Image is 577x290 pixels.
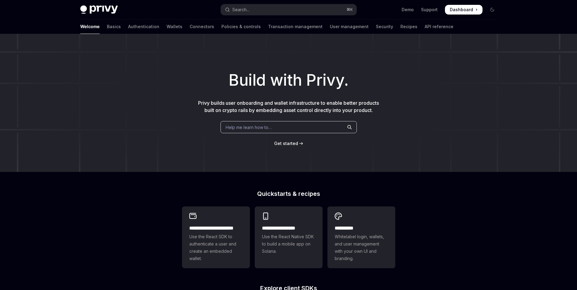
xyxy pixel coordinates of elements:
a: Transaction management [268,19,323,34]
button: Toggle dark mode [487,5,497,15]
span: Help me learn how to… [226,124,272,130]
span: Use the React SDK to authenticate a user and create an embedded wallet. [189,233,243,262]
a: User management [330,19,369,34]
a: Security [376,19,393,34]
div: Search... [232,6,249,13]
a: API reference [425,19,453,34]
a: Support [421,7,438,13]
h2: Quickstarts & recipes [182,191,395,197]
span: Privy builds user onboarding and wallet infrastructure to enable better products built on crypto ... [198,100,379,113]
a: Policies & controls [221,19,261,34]
button: Open search [221,4,356,15]
span: Use the React Native SDK to build a mobile app on Solana. [262,233,315,255]
a: Demo [402,7,414,13]
span: Whitelabel login, wallets, and user management with your own UI and branding. [335,233,388,262]
span: Dashboard [450,7,473,13]
a: Wallets [167,19,182,34]
a: Recipes [400,19,417,34]
a: Connectors [190,19,214,34]
h1: Build with Privy. [10,68,567,92]
a: Welcome [80,19,100,34]
a: Authentication [128,19,159,34]
span: Get started [274,141,298,146]
a: **** *****Whitelabel login, wallets, and user management with your own UI and branding. [327,206,395,268]
img: dark logo [80,5,118,14]
a: **** **** **** ***Use the React Native SDK to build a mobile app on Solana. [255,206,323,268]
a: Dashboard [445,5,482,15]
span: ⌘ K [347,7,353,12]
a: Get started [274,140,298,147]
a: Basics [107,19,121,34]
